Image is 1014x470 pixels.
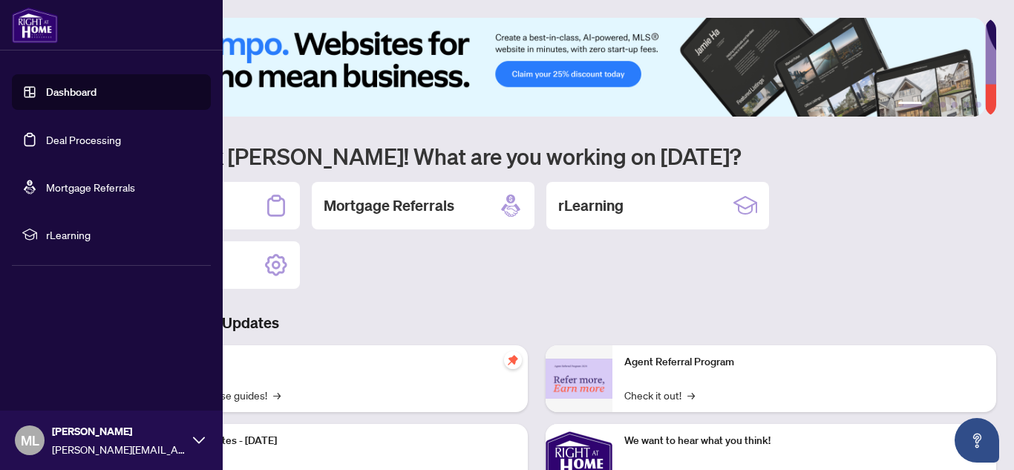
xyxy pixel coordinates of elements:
[156,433,516,449] p: Platform Updates - [DATE]
[46,226,200,243] span: rLearning
[546,359,612,399] img: Agent Referral Program
[156,354,516,371] p: Self-Help
[12,7,58,43] img: logo
[624,433,984,449] p: We want to hear what you think!
[504,351,522,369] span: pushpin
[624,387,695,403] a: Check it out!→
[273,387,281,403] span: →
[52,441,186,457] span: [PERSON_NAME][EMAIL_ADDRESS][DOMAIN_NAME]
[21,430,39,451] span: ML
[898,102,922,108] button: 1
[940,102,946,108] button: 3
[77,313,996,333] h3: Brokerage & Industry Updates
[955,418,999,463] button: Open asap
[928,102,934,108] button: 2
[952,102,958,108] button: 4
[324,195,454,216] h2: Mortgage Referrals
[975,102,981,108] button: 6
[46,85,97,99] a: Dashboard
[687,387,695,403] span: →
[964,102,969,108] button: 5
[558,195,624,216] h2: rLearning
[624,354,984,371] p: Agent Referral Program
[77,142,996,170] h1: Welcome back [PERSON_NAME]! What are you working on [DATE]?
[46,180,135,194] a: Mortgage Referrals
[77,18,985,117] img: Slide 0
[46,133,121,146] a: Deal Processing
[52,423,186,440] span: [PERSON_NAME]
